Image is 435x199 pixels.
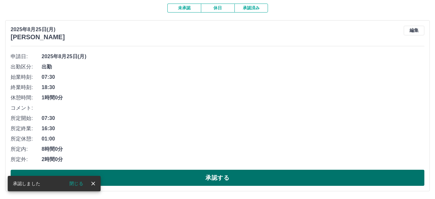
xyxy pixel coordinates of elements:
[11,63,42,71] span: 出勤区分:
[11,26,65,33] p: 2025年8月25日(月)
[11,135,42,143] span: 所定休憩:
[42,114,424,122] span: 07:30
[11,156,42,163] span: 所定外:
[404,26,424,35] button: 編集
[42,125,424,132] span: 16:30
[11,104,42,112] span: コメント:
[11,33,65,41] h3: [PERSON_NAME]
[11,114,42,122] span: 所定開始:
[11,170,424,186] button: 承認する
[42,84,424,91] span: 18:30
[42,145,424,153] span: 8時間0分
[11,125,42,132] span: 所定終業:
[13,178,40,189] div: 承認しました
[88,179,98,188] button: close
[42,135,424,143] span: 01:00
[234,4,268,13] button: 承認済み
[11,94,42,102] span: 休憩時間:
[42,53,424,60] span: 2025年8月25日(月)
[167,4,201,13] button: 未承認
[64,179,88,188] button: 閉じる
[42,73,424,81] span: 07:30
[42,63,424,71] span: 出勤
[11,84,42,91] span: 終業時刻:
[201,4,234,13] button: 休日
[11,145,42,153] span: 所定内:
[42,156,424,163] span: 2時間0分
[11,73,42,81] span: 始業時刻:
[42,94,424,102] span: 1時間0分
[11,53,42,60] span: 申請日:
